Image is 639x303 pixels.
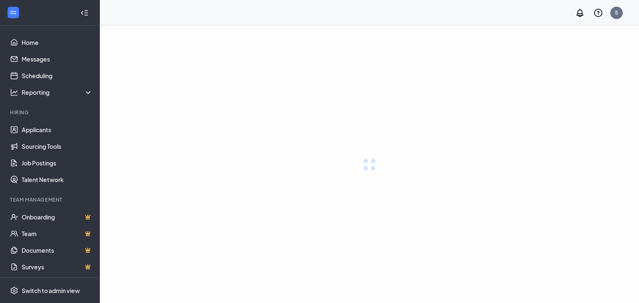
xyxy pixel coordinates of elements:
[22,138,93,155] a: Sourcing Tools
[22,88,93,96] div: Reporting
[575,8,585,18] svg: Notifications
[22,51,93,67] a: Messages
[10,196,91,203] div: Team Management
[615,9,618,16] div: S
[9,8,17,17] svg: WorkstreamLogo
[22,34,93,51] a: Home
[22,121,93,138] a: Applicants
[22,155,93,171] a: Job Postings
[22,209,93,225] a: OnboardingCrown
[80,9,89,17] svg: Collapse
[22,259,93,275] a: SurveysCrown
[10,286,18,295] svg: Settings
[10,109,91,116] div: Hiring
[22,286,80,295] div: Switch to admin view
[22,171,93,188] a: Talent Network
[593,8,603,18] svg: QuestionInfo
[22,67,93,84] a: Scheduling
[22,225,93,242] a: TeamCrown
[22,242,93,259] a: DocumentsCrown
[10,88,18,96] svg: Analysis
